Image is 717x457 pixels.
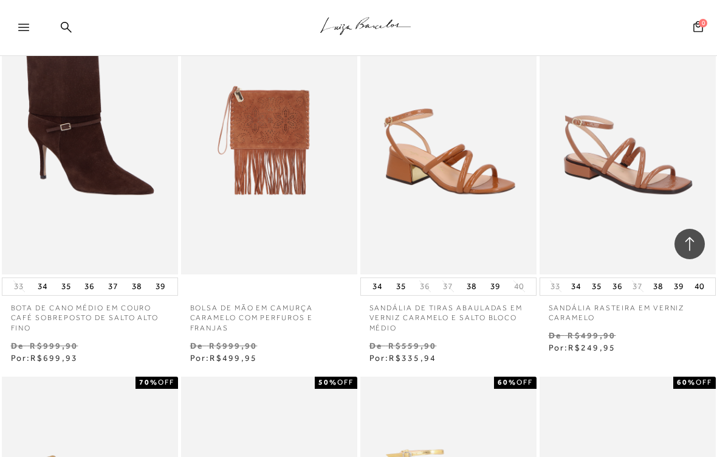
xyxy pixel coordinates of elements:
[182,12,356,273] img: BOLSA DE MÃO EM CAMURÇA CARAMELO COM PERFUROS E FRANJAS
[362,12,535,273] img: SANDÁLIA DE TIRAS ABAULADAS EM VERNIZ CARAMELO E SALTO BLOCO MÉDIO
[81,278,98,295] button: 36
[416,281,433,292] button: 36
[541,12,715,273] img: SANDÁLIA RASTEIRA EM VERNIZ CARAMELO
[369,353,437,363] span: Por:
[190,353,258,363] span: Por:
[128,278,145,295] button: 38
[360,296,537,333] a: SANDÁLIA DE TIRAS ABAULADAS EM VERNIZ CARAMELO E SALTO BLOCO MÉDIO
[11,341,24,351] small: De
[677,378,696,386] strong: 60%
[588,278,605,295] button: 35
[34,278,51,295] button: 34
[463,278,480,295] button: 38
[182,12,356,273] a: BOLSA DE MÃO EM CAMURÇA CARAMELO COM PERFUROS E FRANJAS BOLSA DE MÃO EM CAMURÇA CARAMELO COM PERF...
[699,19,707,27] span: 0
[11,353,78,363] span: Por:
[30,341,78,351] small: R$999,90
[609,278,626,295] button: 36
[650,278,667,295] button: 38
[670,278,687,295] button: 39
[190,341,203,351] small: De
[691,278,708,295] button: 40
[362,12,535,273] a: SANDÁLIA DE TIRAS ABAULADAS EM VERNIZ CARAMELO E SALTO BLOCO MÉDIO SANDÁLIA DE TIRAS ABAULADAS EM...
[105,278,122,295] button: 37
[487,278,504,295] button: 39
[210,353,257,363] span: R$499,95
[540,296,716,324] a: SANDÁLIA RASTEIRA EM VERNIZ CARAMELO
[690,20,707,37] button: 0
[369,278,386,295] button: 34
[3,12,177,273] a: BOTA DE CANO MÉDIO EM COURO CAFÉ SOBREPOSTO DE SALTO ALTO FINO BOTA DE CANO MÉDIO EM COURO CAFÉ S...
[498,378,516,386] strong: 60%
[549,343,616,352] span: Por:
[629,281,646,292] button: 37
[139,378,158,386] strong: 70%
[696,378,712,386] span: OFF
[388,341,436,351] small: R$559,90
[568,343,616,352] span: R$249,95
[369,341,382,351] small: De
[3,12,177,273] img: BOTA DE CANO MÉDIO EM COURO CAFÉ SOBREPOSTO DE SALTO ALTO FINO
[439,281,456,292] button: 37
[393,278,410,295] button: 35
[541,12,715,273] a: SANDÁLIA RASTEIRA EM VERNIZ CARAMELO SANDÁLIA RASTEIRA EM VERNIZ CARAMELO
[158,378,174,386] span: OFF
[181,296,357,333] a: BOLSA DE MÃO EM CAMURÇA CARAMELO COM PERFUROS E FRANJAS
[209,341,257,351] small: R$999,90
[516,378,533,386] span: OFF
[547,281,564,292] button: 33
[549,330,561,340] small: De
[2,296,178,333] a: BOTA DE CANO MÉDIO EM COURO CAFÉ SOBREPOSTO DE SALTO ALTO FINO
[30,353,78,363] span: R$699,93
[337,378,354,386] span: OFF
[510,281,527,292] button: 40
[389,353,436,363] span: R$335,94
[568,278,585,295] button: 34
[318,378,337,386] strong: 50%
[58,278,75,295] button: 35
[10,281,27,292] button: 33
[568,330,616,340] small: R$499,90
[152,278,169,295] button: 39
